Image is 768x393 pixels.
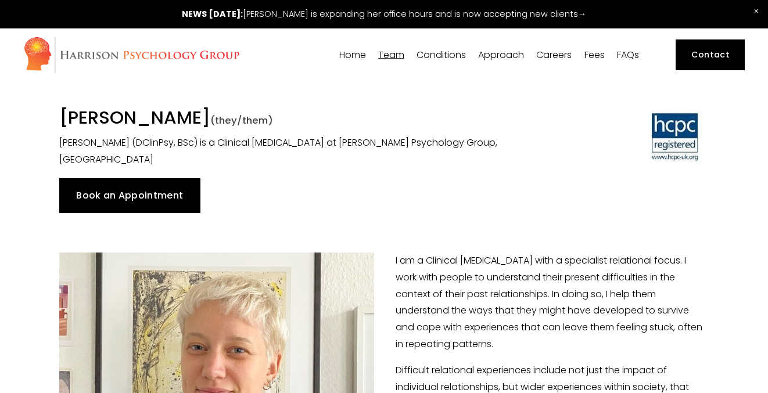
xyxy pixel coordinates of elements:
[378,51,404,60] span: Team
[23,36,240,74] img: Harrison Psychology Group
[676,39,745,70] a: Contact
[59,253,709,353] p: I am a Clinical [MEDICAL_DATA] with a specialist relational focus. I work with people to understa...
[210,113,273,127] span: (they/them)
[417,51,466,60] span: Conditions
[378,49,404,60] a: folder dropdown
[478,49,524,60] a: folder dropdown
[536,49,572,60] a: Careers
[617,49,639,60] a: FAQs
[478,51,524,60] span: Approach
[59,107,541,131] h1: [PERSON_NAME]
[584,49,605,60] a: Fees
[59,178,200,213] a: Book an Appointment
[59,135,541,168] p: [PERSON_NAME] (DClinPsy, BSc) is a Clinical [MEDICAL_DATA] at [PERSON_NAME] Psychology Group, [GE...
[339,49,366,60] a: Home
[417,49,466,60] a: folder dropdown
